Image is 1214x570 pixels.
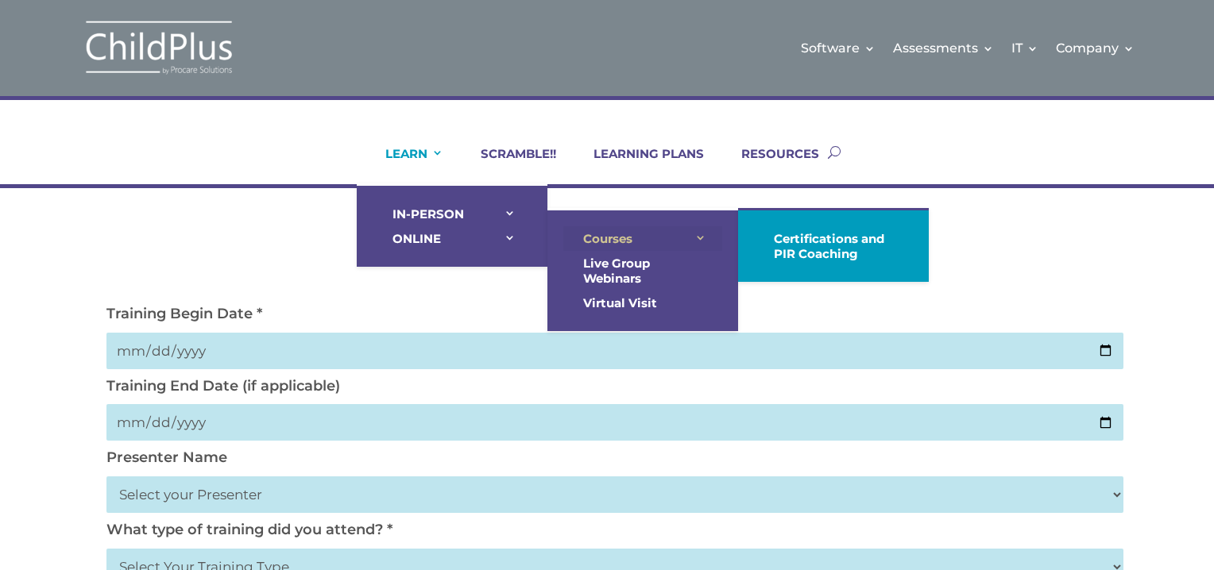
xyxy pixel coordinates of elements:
label: Training Begin Date * [106,305,262,322]
h2: TRAINING EVALUATION [99,210,1115,256]
a: IT [1011,16,1038,80]
a: Courses [563,226,722,251]
a: Virtual Visit [563,291,722,315]
a: Company [1056,16,1135,80]
a: ONLINE [373,226,532,251]
a: RESOURCES [721,146,819,184]
a: LEARN [365,146,443,184]
a: Assessments [893,16,994,80]
a: Live Group Webinars [563,251,722,291]
label: Training End Date (if applicable) [106,377,340,395]
a: Certifications and PIR Coaching [754,226,913,266]
a: Software [801,16,876,80]
a: SCRAMBLE!! [461,146,556,184]
a: LEARNING PLANS [574,146,704,184]
a: IN-PERSON [373,202,532,226]
label: What type of training did you attend? * [106,521,392,538]
iframe: Chat Widget [955,399,1214,570]
label: Presenter Name [106,449,227,466]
